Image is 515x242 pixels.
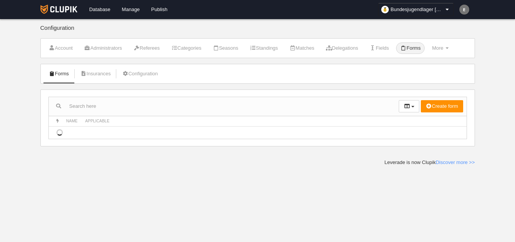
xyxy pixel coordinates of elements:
[322,42,363,54] a: Delegations
[245,42,282,54] a: Standings
[365,42,393,54] a: Fields
[378,3,454,16] a: Bundesjugendlager [GEOGRAPHIC_DATA]
[85,119,110,123] span: Applicable
[381,6,389,13] img: organizador.30x30.png
[396,42,425,54] a: Forms
[40,25,475,38] div: Configuration
[80,42,126,54] a: Administrators
[66,119,78,123] span: Name
[45,68,73,80] a: Forms
[45,42,77,54] a: Account
[209,42,242,54] a: Seasons
[436,159,475,165] a: Discover more >>
[385,159,475,166] div: Leverade is now Clupik
[432,45,443,51] span: More
[421,100,463,112] button: Create form
[76,68,115,80] a: Insurances
[167,42,205,54] a: Categories
[129,42,164,54] a: Referees
[49,101,399,112] input: Search here
[428,42,452,54] a: More
[40,5,77,14] img: Clupik
[285,42,318,54] a: Matches
[118,68,162,80] a: Configuration
[459,5,469,15] img: c2l6ZT0zMHgzMCZmcz05JnRleHQ9RSZiZz03NTc1NzU%3D.png
[391,6,444,13] span: Bundesjugendlager [GEOGRAPHIC_DATA]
